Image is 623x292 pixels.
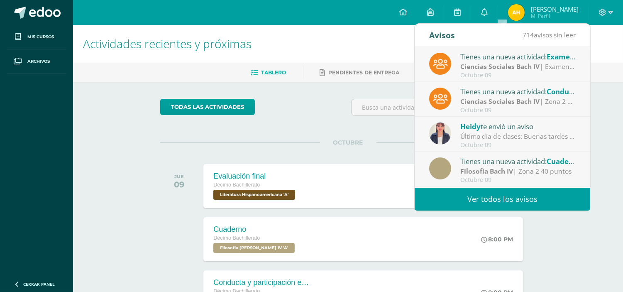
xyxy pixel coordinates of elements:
input: Busca una actividad próxima aquí... [352,99,535,115]
span: Pendientes de entrega [329,69,400,76]
div: Cuaderno [213,225,297,234]
a: Archivos [7,49,66,74]
img: f390e24f66707965f78b76f0b43abcb8.png [429,123,451,145]
div: Último día de clases: Buenas tardes estimadas familias de: Primaria Básicos y Cuarto bachillerato... [460,132,576,141]
span: Tablero [261,69,286,76]
span: Archivos [27,58,50,65]
div: Tienes una nueva actividad: [460,156,576,167]
div: Octubre 09 [460,177,576,184]
span: 714 [523,30,534,39]
div: te envió un aviso [460,121,576,132]
div: Tienes una nueva actividad: [460,51,576,62]
span: Literatura Hispanoamericana 'A' [213,190,295,200]
img: 632a55cd0d80cdd2373a55a0422c9186.png [508,4,525,21]
strong: Filosofía Bach IV [460,167,513,176]
a: Mis cursos [7,25,66,49]
span: Heidy [460,122,481,131]
span: OCTUBRE [320,139,376,146]
span: Décimo Bachillerato [213,235,260,241]
div: 8:00 PM [481,236,513,243]
a: Tablero [251,66,286,79]
strong: Ciencias Sociales Bach IV [460,97,540,106]
div: Octubre 09 [460,142,576,149]
strong: Ciencias Sociales Bach IV [460,62,540,71]
span: Cerrar panel [23,281,55,287]
div: 09 [174,179,184,189]
div: Octubre 09 [460,72,576,79]
div: JUE [174,174,184,179]
div: | Examen de etapa 20 puntos [460,62,576,71]
div: Tienes una nueva actividad: [460,86,576,97]
span: Décimo Bachillerato [213,182,260,188]
div: Octubre 09 [460,107,576,114]
div: Avisos [429,24,455,47]
a: Ver todos los avisos [415,188,590,211]
div: | Zona 2 40 puntos [460,167,576,176]
span: avisos sin leer [523,30,576,39]
div: Conducta y participación en clase [213,278,313,287]
span: Mis cursos [27,34,54,40]
span: Mi Perfil [531,12,579,20]
div: Evaluación final [213,172,297,181]
div: | Zona 2 40 puntos [460,97,576,106]
span: Cuaderno [547,157,581,166]
a: todas las Actividades [160,99,255,115]
span: [PERSON_NAME] [531,5,579,13]
span: Filosofía Bach IV 'A' [213,243,295,253]
a: Pendientes de entrega [320,66,400,79]
span: Actividades recientes y próximas [83,36,252,52]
